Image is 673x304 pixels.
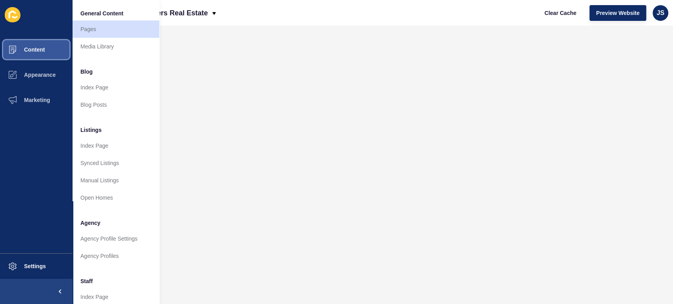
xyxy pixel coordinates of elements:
a: Index Page [73,79,159,96]
a: Manual Listings [73,172,159,189]
span: Agency [80,219,101,227]
a: Blog Posts [73,96,159,113]
a: Synced Listings [73,154,159,172]
a: Agency Profile Settings [73,230,159,247]
span: Blog [80,68,93,76]
span: JS [656,9,664,17]
span: Clear Cache [544,9,576,17]
span: General Content [80,9,123,17]
button: Clear Cache [538,5,583,21]
span: Preview Website [596,9,639,17]
button: Preview Website [589,5,646,21]
a: Index Page [73,137,159,154]
span: Listings [80,126,102,134]
a: Agency Profiles [73,247,159,265]
a: Media Library [73,38,159,55]
span: Staff [80,277,93,285]
a: Pages [73,20,159,38]
a: Open Homes [73,189,159,206]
